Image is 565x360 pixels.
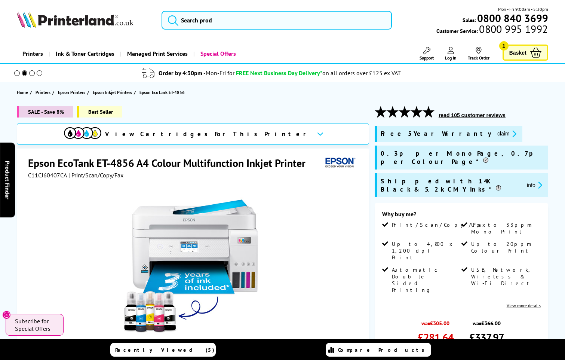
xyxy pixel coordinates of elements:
[28,171,67,179] span: C11CJ60407CA
[381,177,521,193] span: Shipped with 14K Black & 5.2k CMY Inks*
[2,311,11,319] button: Close
[338,347,429,353] span: Compare Products
[139,89,185,95] span: Epson EcoTank ET-4856
[15,317,56,332] span: Subscribe for Special Offers
[162,11,392,30] input: Search prod
[436,25,548,34] span: Customer Service:
[477,11,548,25] b: 0800 840 3699
[392,222,488,228] span: Print/Scan/Copy/Fax
[478,25,548,33] span: 0800 995 1992
[445,55,457,61] span: Log In
[468,47,489,61] a: Track Order
[469,316,504,327] span: was
[93,88,134,96] a: Epson Inkjet Printers
[471,241,539,254] span: Up to 20ppm Colour Print
[469,330,504,344] span: £337.97
[77,106,122,118] span: Best Seller
[159,69,234,77] span: Order by 4:30pm -
[110,343,216,357] a: Recently Viewed (5)
[322,156,357,170] img: Epson
[4,67,539,80] li: modal_delivery
[4,161,11,199] span: Product Finder
[471,222,539,235] span: Up to 33ppm Mono Print
[476,15,548,22] a: 0800 840 3699
[17,11,152,29] a: Printerland Logo
[326,343,431,357] a: Compare Products
[481,320,501,327] strike: £366.00
[49,44,120,63] a: Ink & Toner Cartridges
[36,88,50,96] span: Printers
[17,44,49,63] a: Printers
[382,210,541,222] div: Why buy me?
[64,127,101,139] img: cmyk-icon.svg
[206,69,234,77] span: Mon-Fri for
[36,88,52,96] a: Printers
[430,320,449,327] strike: £305.00
[28,156,313,170] h1: Epson EcoTank ET-4856 A4 Colour Multifunction Inkjet Printer
[236,69,322,77] span: FREE Next Business Day Delivery*
[105,130,311,138] span: View Cartridges For This Printer
[17,88,28,96] span: Home
[463,16,476,24] span: Sales:
[436,112,508,119] button: read 105 customer reviews
[471,266,539,287] span: USB, Network, Wireless & Wi-Fi Direct
[58,88,85,96] span: Epson Printers
[322,69,401,77] div: on all orders over £125 ex VAT
[495,129,519,138] button: promo-description
[68,171,123,179] span: | Print/Scan/Copy/Fax
[392,241,460,261] span: Up to 4,800 x 1,200 dpi Print
[193,44,242,63] a: Special Offers
[120,44,193,63] a: Managed Print Services
[115,347,215,353] span: Recently Viewed (5)
[58,88,87,96] a: Epson Printers
[445,47,457,61] a: Log In
[499,41,509,51] span: 1
[381,149,544,166] span: 0.3p per Mono Page, 0.7p per Colour Page*
[420,55,434,61] span: Support
[93,88,132,96] span: Epson Inkjet Printers
[525,181,544,189] button: promo-description
[17,11,133,28] img: Printerland Logo
[418,330,454,344] span: £281.64
[498,6,548,13] span: Mon - Fri 9:00am - 5:30pm
[420,47,434,61] a: Support
[507,303,541,308] a: View more details
[121,194,267,341] img: Epson EcoTank ET-4856
[17,88,30,96] a: Home
[17,106,73,118] span: SALE - Save 8%
[418,316,454,327] span: was
[381,129,491,138] span: Free 5 Year Warranty
[56,44,114,63] span: Ink & Toner Cartridges
[509,48,526,58] span: Basket
[392,266,460,293] span: Automatic Double Sided Printing
[503,45,548,61] a: Basket 1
